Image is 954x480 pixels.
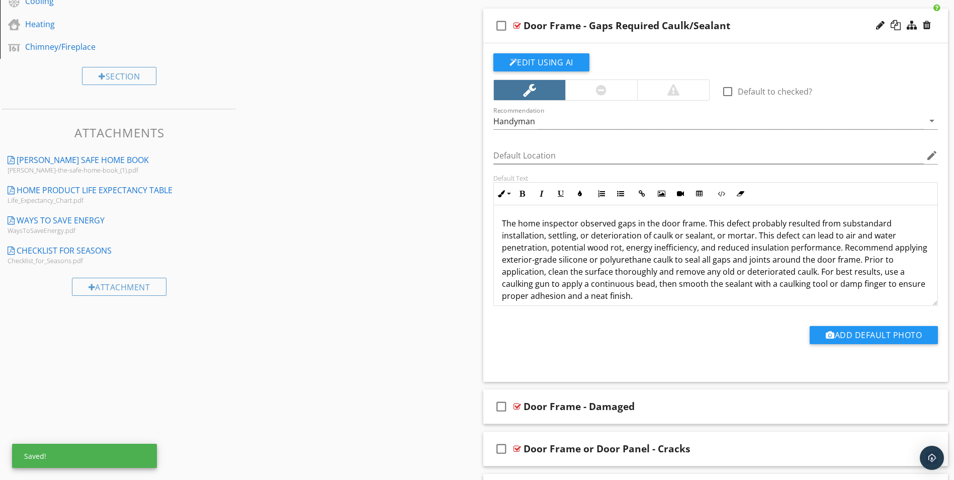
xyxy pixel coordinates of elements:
button: Add Default Photo [810,326,938,344]
div: Attachment [72,278,167,296]
div: Checklist for Seasons [17,245,112,257]
a: Checklist for Seasons Checklist_for_Seasons.pdf [3,239,238,270]
i: check_box_outline_blank [493,394,509,419]
button: Italic (Ctrl+I) [532,184,551,203]
div: [PERSON_NAME] Safe Home Book [17,154,149,166]
div: Door Frame or Door Panel - Cracks [524,443,690,455]
i: arrow_drop_down [926,115,938,127]
div: Home Product Life Expectancy Table [17,184,172,196]
label: Default to checked? [738,87,812,97]
div: Door Frame - Damaged [524,401,635,413]
button: Clear Formatting [731,184,750,203]
button: Underline (Ctrl+U) [551,184,570,203]
i: check_box_outline_blank [493,437,509,461]
div: Life_Expectancy_Chart.pdf [8,196,196,204]
button: Insert Video [671,184,690,203]
div: Door Frame - Gaps Required Caulk/Sealant [524,20,730,32]
input: Default Location [493,147,924,164]
div: Checklist_for_Seasons.pdf [8,257,196,265]
button: Colors [570,184,589,203]
i: edit [926,149,938,162]
div: [PERSON_NAME]-the-safe-home-book_(1).pdf [8,166,196,174]
a: Home Product Life Expectancy Table Life_Expectancy_Chart.pdf [3,179,238,209]
div: Heating [25,18,191,30]
div: Saved! [12,444,157,468]
a: [PERSON_NAME] Safe Home Book [PERSON_NAME]-the-safe-home-book_(1).pdf [3,149,238,179]
div: Default Text [493,174,938,182]
div: Handyman [493,117,535,126]
div: Ways to Save Energy [17,214,105,226]
button: Bold (Ctrl+B) [513,184,532,203]
div: WaysToSaveEnergy.pdf [8,226,196,234]
div: Chimney/Fireplace [25,41,191,53]
div: Open Intercom Messenger [920,446,944,470]
button: Inline Style [494,184,513,203]
div: Section [82,67,156,85]
p: The home inspector observed gaps in the door frame. This defect probably resulted from substandar... [502,217,930,302]
button: Ordered List [592,184,611,203]
a: Ways to Save Energy WaysToSaveEnergy.pdf [3,209,238,239]
i: check_box_outline_blank [493,14,509,38]
button: Insert Image (Ctrl+P) [652,184,671,203]
button: Edit Using AI [493,53,589,71]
